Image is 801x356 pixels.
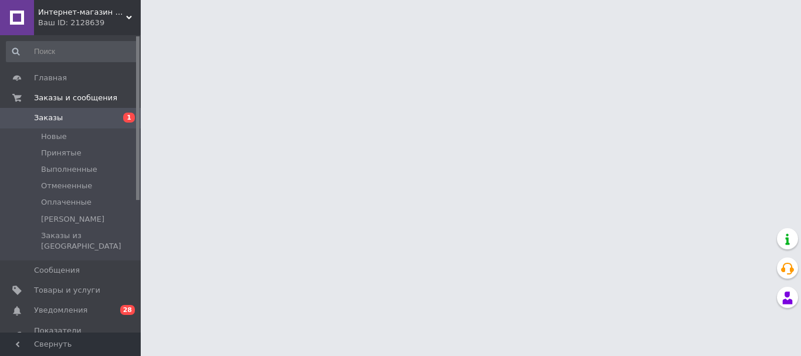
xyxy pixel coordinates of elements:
[34,93,117,103] span: Заказы и сообщения
[41,181,92,191] span: Отмененные
[6,41,138,62] input: Поиск
[34,326,108,347] span: Показатели работы компании
[41,164,97,175] span: Выполненные
[34,285,100,296] span: Товары и услуги
[123,113,135,123] span: 1
[41,131,67,142] span: Новые
[120,305,135,315] span: 28
[41,148,82,158] span: Принятые
[34,265,80,276] span: Сообщения
[34,305,87,316] span: Уведомления
[34,113,63,123] span: Заказы
[41,197,91,208] span: Оплаченные
[41,214,104,225] span: [PERSON_NAME]
[34,73,67,83] span: Главная
[38,7,126,18] span: Интернет-магазин ветеринарных препаратов «33 Коровы»
[41,230,137,252] span: Заказы из [GEOGRAPHIC_DATA]
[38,18,141,28] div: Ваш ID: 2128639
